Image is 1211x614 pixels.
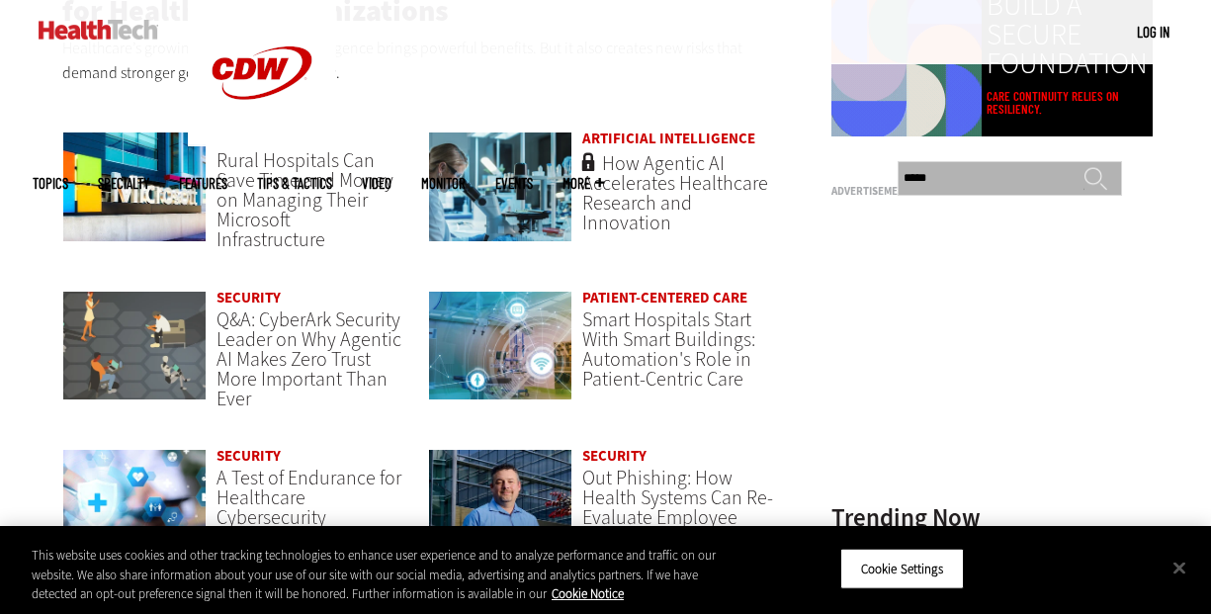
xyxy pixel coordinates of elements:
a: Out Phishing: How Health Systems Can Re-Evaluate Employee Security Training [582,465,773,551]
a: Healthcare cybersecurity [62,449,208,578]
a: A Test of Endurance for Healthcare Cybersecurity [216,465,401,531]
a: Smart Hospitals Start With Smart Buildings: Automation's Role in Patient-Centric Care [582,307,755,393]
a: Events [495,176,533,191]
button: Cookie Settings [840,548,964,589]
a: Group of humans and robots accessing a network [62,291,208,420]
a: Patient-Centered Care [582,288,747,307]
img: Smart hospital [428,291,573,401]
a: More information about your privacy [552,585,624,602]
img: Healthcare cybersecurity [62,449,208,560]
div: This website uses cookies and other tracking technologies to enhance user experience and to analy... [32,546,727,604]
a: Smart hospital [428,291,573,420]
a: Security [216,288,281,307]
a: How Agentic AI Accelerates Healthcare Research and Innovation [582,150,768,236]
a: Scott Currie [428,449,573,578]
a: Tips & Tactics [257,176,332,191]
img: Group of humans and robots accessing a network [62,291,208,401]
button: Close [1158,546,1201,589]
a: Log in [1137,23,1169,41]
a: Q&A: CyberArk Security Leader on Why Agentic AI Makes Zero Trust More Important Than Ever [216,307,401,412]
div: User menu [1137,22,1169,43]
iframe: advertisement [831,206,1128,453]
a: Features [179,176,227,191]
a: Security [582,446,647,466]
span: Specialty [98,176,149,191]
img: Scott Currie [428,449,573,560]
a: MonITor [421,176,466,191]
h3: Trending Now [831,505,1128,530]
span: More [562,176,604,191]
a: CDW [188,131,336,151]
h3: Advertisement [831,186,1128,197]
a: Video [362,176,391,191]
span: Topics [33,176,68,191]
img: Home [39,20,158,40]
a: Security [216,446,281,466]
